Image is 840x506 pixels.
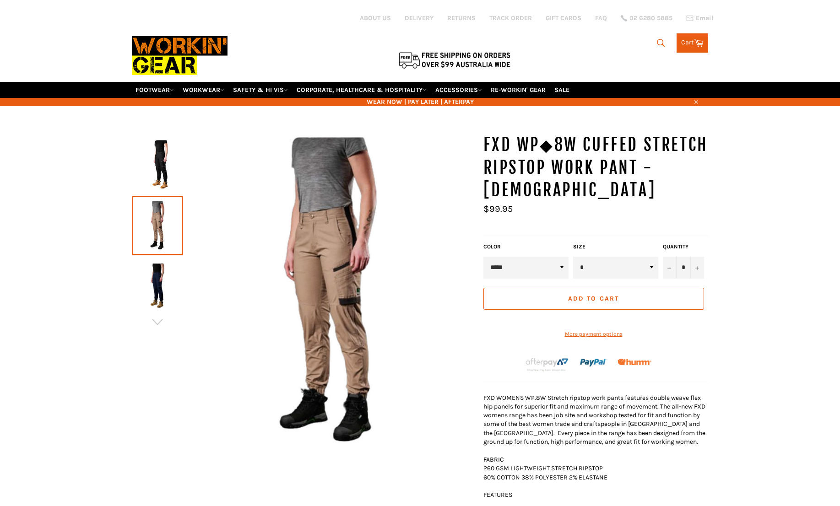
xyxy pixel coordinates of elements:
a: CORPORATE, HEALTHCARE & HOSPITALITY [293,82,430,98]
img: Afterpay-Logo-on-dark-bg_large.png [525,357,569,372]
p: FABRIC 260 GSM LIGHTWEIGHT STRETCH RIPSTOP 60% COTTON 38% POLYESTER 2% ELASTANE FEATURES [483,455,709,499]
button: Increase item quantity by one [690,257,704,279]
a: More payment options [483,330,704,338]
span: Email [696,15,713,22]
a: SALE [551,82,573,98]
a: FAQ [595,14,607,22]
a: TRACK ORDER [489,14,532,22]
a: FOOTWEAR [132,82,178,98]
span: 02 6280 5885 [629,15,672,22]
button: Reduce item quantity by one [663,257,677,279]
label: Quantity [663,243,704,251]
a: RE-WORKIN' GEAR [487,82,549,98]
img: paypal.png [580,349,607,376]
a: DELIVERY [405,14,434,22]
a: SAFETY & HI VIS [229,82,292,98]
a: Cart [677,33,708,53]
a: WORKWEAR [179,82,228,98]
a: Email [686,15,713,22]
img: Flat $9.95 shipping Australia wide [397,50,512,70]
button: Add to Cart [483,288,704,310]
a: 02 6280 5885 [621,15,672,22]
img: Humm_core_logo_RGB-01_300x60px_small_195d8312-4386-4de7-b182-0ef9b6303a37.png [618,359,651,366]
a: GIFT CARDS [546,14,581,22]
img: FXD WP◆8W Cuffed Stretch Ripstop Work Pant - Ladies - Workin' Gear [183,134,474,450]
span: Add to Cart [568,295,619,302]
img: FXD WP◆8W Cuffed Stretch Ripstop Work Pant - Ladies - Workin' Gear [136,262,179,312]
label: Size [573,243,658,251]
span: WEAR NOW | PAY LATER | AFTERPAY [132,97,709,106]
img: FXD WP◆8W Cuffed Stretch Ripstop Work Pant - Ladies - Workin' Gear [136,139,179,189]
label: Color [483,243,569,251]
p: FXD WOMENS WP.8W Stretch ripstop work pants features double weave flex hip panels for superior fi... [483,393,709,447]
a: ABOUT US [360,14,391,22]
a: ACCESSORIES [432,82,486,98]
a: RETURNS [447,14,476,22]
h1: FXD WP◆8W Cuffed Stretch Ripstop Work Pant - [DEMOGRAPHIC_DATA] [483,134,709,202]
img: Workin Gear leaders in Workwear, Safety Boots, PPE, Uniforms. Australia's No.1 in Workwear [132,30,228,81]
span: $99.95 [483,204,513,214]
